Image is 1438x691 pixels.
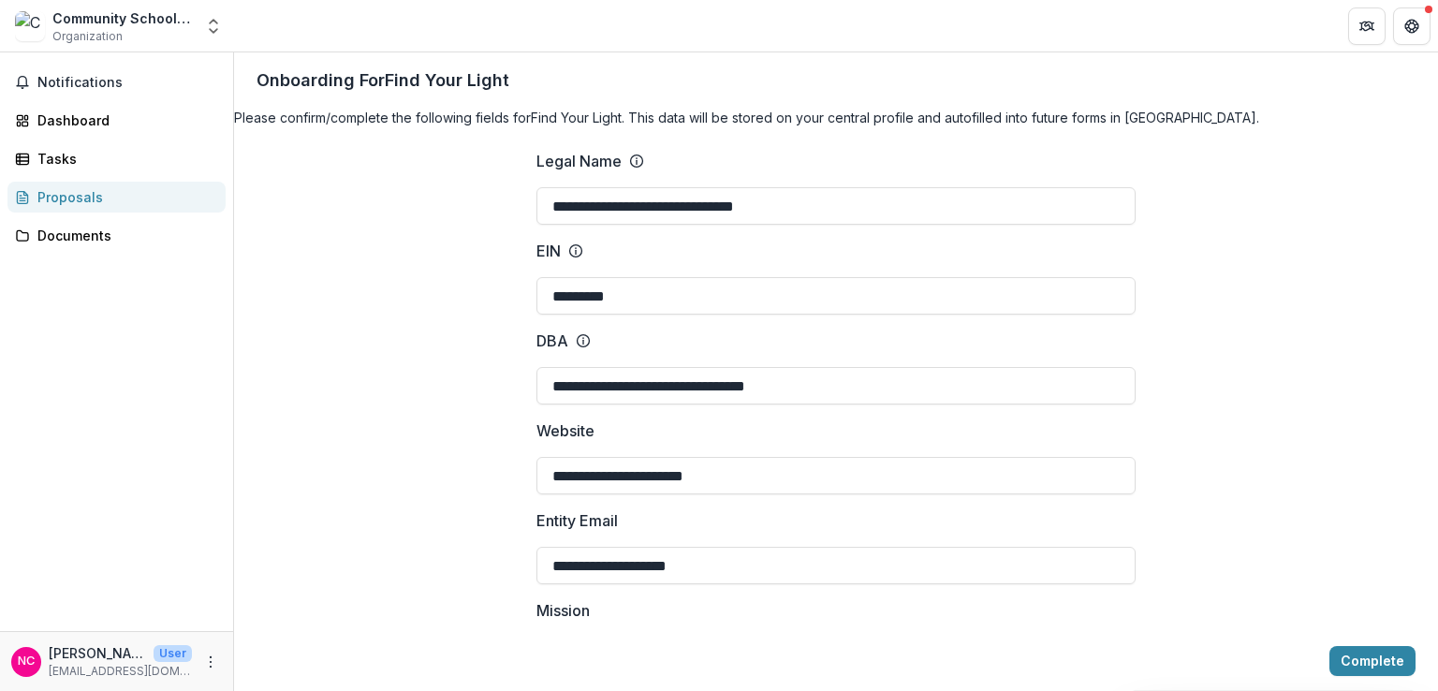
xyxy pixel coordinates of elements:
[257,67,509,93] p: Onboarding For Find Your Light
[536,240,561,262] p: EIN
[52,8,193,28] div: Community School of Music & Arts
[15,11,45,41] img: Community School of Music & Arts
[154,645,192,662] p: User
[37,226,211,245] div: Documents
[234,108,1438,127] h4: Please confirm/complete the following fields for Find Your Light . This data will be stored on yo...
[7,143,226,174] a: Tasks
[1348,7,1386,45] button: Partners
[536,419,594,442] p: Website
[536,330,568,352] p: DBA
[49,663,192,680] p: [EMAIL_ADDRESS][DOMAIN_NAME]
[37,75,218,91] span: Notifications
[7,182,226,213] a: Proposals
[37,187,211,207] div: Proposals
[7,67,226,97] button: Notifications
[200,7,227,45] button: Open entity switcher
[1329,646,1416,676] button: Complete
[1393,7,1431,45] button: Get Help
[536,599,590,622] p: Mission
[52,28,123,45] span: Organization
[49,643,146,663] p: [PERSON_NAME]
[18,655,35,668] div: Nausheen Chughtai
[536,509,618,532] p: Entity Email
[37,110,211,130] div: Dashboard
[37,149,211,169] div: Tasks
[536,150,622,172] p: Legal Name
[199,651,222,673] button: More
[7,105,226,136] a: Dashboard
[7,220,226,251] a: Documents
